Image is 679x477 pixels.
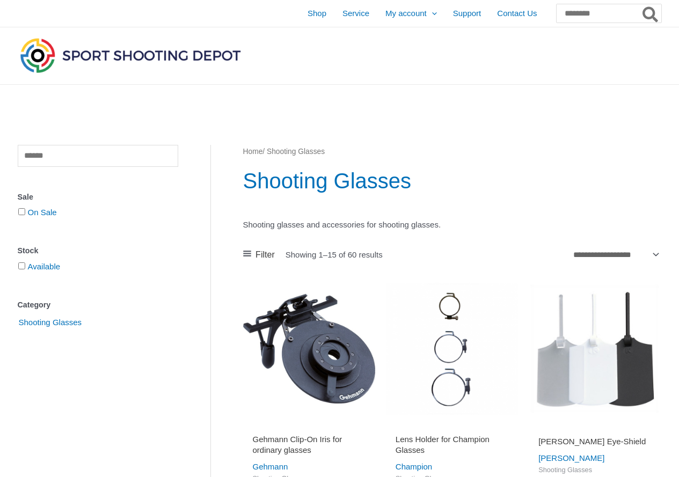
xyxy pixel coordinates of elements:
[243,247,275,263] a: Filter
[18,208,25,215] input: On Sale
[538,466,651,475] span: Shooting Glasses
[253,434,366,459] a: Gehmann Clip-On Iris for ordinary glasses
[640,4,661,23] button: Search
[570,247,661,263] select: Shop order
[253,421,366,434] iframe: Customer reviews powered by Trustpilot
[386,283,518,415] img: Lens Holder for Champion Glasses
[253,434,366,455] h2: Gehmann Clip-On Iris for ordinary glasses
[18,313,83,332] span: Shooting Glasses
[253,462,288,471] a: Gehmann
[538,436,651,451] a: [PERSON_NAME] Eye-Shield
[538,436,651,447] h2: [PERSON_NAME] Eye-Shield
[255,247,275,263] span: Filter
[396,434,508,459] a: Lens Holder for Champion Glasses
[18,317,83,326] a: Shooting Glasses
[18,35,243,75] img: Sport Shooting Depot
[243,148,263,156] a: Home
[18,297,178,313] div: Category
[396,421,508,434] iframe: Customer reviews powered by Trustpilot
[18,243,178,259] div: Stock
[396,462,432,471] a: Champion
[243,145,661,159] nav: Breadcrumb
[396,434,508,455] h2: Lens Holder for Champion Glasses
[538,453,604,463] a: [PERSON_NAME]
[18,189,178,205] div: Sale
[243,283,375,415] img: Gehmann Clip-On Iris
[243,217,661,232] p: Shooting glasses and accessories for shooting glasses.
[18,262,25,269] input: Available
[28,262,61,271] a: Available
[538,421,651,434] iframe: Customer reviews powered by Trustpilot
[243,166,661,196] h1: Shooting Glasses
[28,208,57,217] a: On Sale
[286,251,383,259] p: Showing 1–15 of 60 results
[529,283,661,415] img: Knobloch Eye-Shield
